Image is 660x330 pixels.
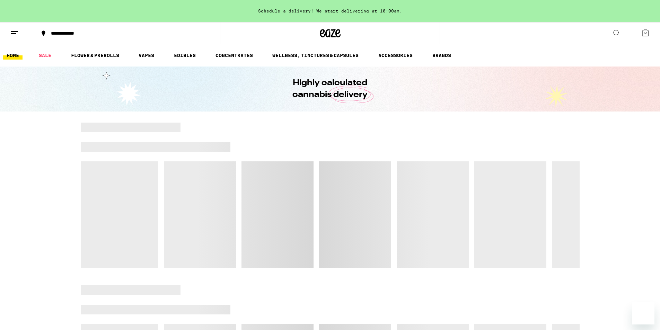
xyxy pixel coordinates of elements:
a: HOME [3,51,23,60]
a: VAPES [135,51,158,60]
a: SALE [35,51,55,60]
a: CONCENTRATES [212,51,256,60]
a: BRANDS [429,51,455,60]
a: EDIBLES [170,51,199,60]
a: ACCESSORIES [375,51,416,60]
iframe: Button to launch messaging window [632,302,654,324]
a: WELLNESS, TINCTURES & CAPSULES [269,51,362,60]
h1: Highly calculated cannabis delivery [273,77,387,101]
a: FLOWER & PREROLLS [68,51,123,60]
